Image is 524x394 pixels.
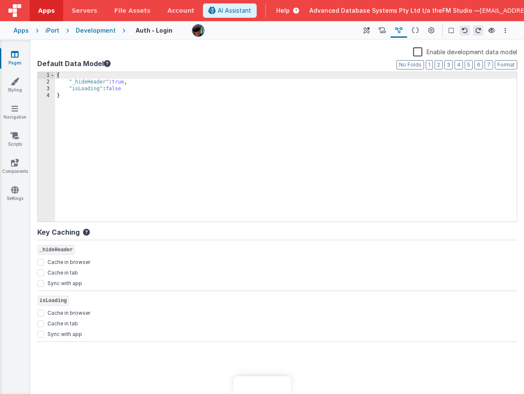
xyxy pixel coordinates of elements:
button: AI Assistant [203,3,257,18]
label: Enable development data model [413,47,517,56]
div: 4 [38,92,55,99]
span: _hideHeader [37,245,75,255]
span: Apps [38,6,55,15]
button: 7 [485,60,493,69]
label: Cache in browser [47,308,90,316]
button: 4 [455,60,463,69]
button: 6 [474,60,483,69]
div: iPort [45,26,59,35]
div: 3 [38,86,55,92]
span: Servers [72,6,97,15]
button: 3 [444,60,453,69]
button: 2 [435,60,443,69]
button: 5 [465,60,473,69]
button: Default Data Model [37,58,111,69]
div: Development [76,26,116,35]
div: 2 [38,79,55,86]
div: Apps [14,26,29,35]
label: Sync with app [47,329,82,338]
img: 51bd7b176fb848012b2e1c8b642a23b7 [192,25,204,36]
div: 1 [38,72,55,79]
span: Help [276,6,290,15]
span: Advanced Database Systems Pty Ltd t/a theFM Studio — [309,6,480,15]
label: Sync with app [47,278,82,287]
button: No Folds [396,60,424,69]
span: isLoading [37,296,69,306]
h4: Auth - Login [136,27,172,33]
button: 1 [426,60,433,69]
label: Cache in tab [47,268,78,276]
span: AI Assistant [218,6,251,15]
span: File Assets [114,6,151,15]
label: Cache in browser [47,257,90,266]
iframe: Marker.io feedback button [233,376,291,394]
label: Cache in tab [47,319,78,327]
h4: Key Caching [37,229,80,236]
button: Format [495,60,517,69]
button: Options [500,25,510,36]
